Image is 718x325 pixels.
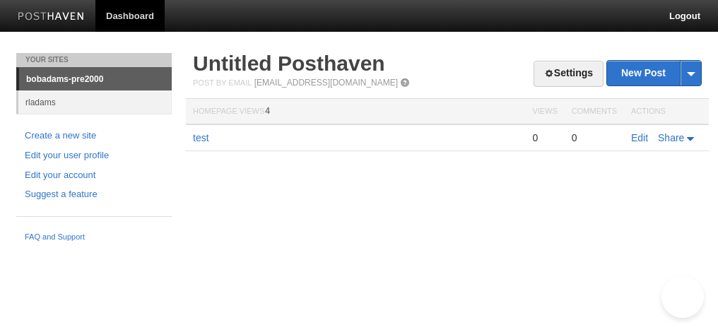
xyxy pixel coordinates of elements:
a: Settings [534,61,604,87]
div: 0 [572,131,617,144]
a: New Post [607,61,701,85]
span: Post by Email [193,78,252,87]
a: Edit your account [25,168,163,183]
a: rladams [18,90,172,114]
a: Untitled Posthaven [193,52,385,75]
a: Edit [631,132,648,143]
a: Edit your user profile [25,148,163,163]
span: Share [658,132,684,143]
li: Your Sites [16,53,172,67]
a: bobadams-pre2000 [19,68,172,90]
span: 4 [265,106,270,116]
a: FAQ and Support [25,231,163,244]
th: Actions [624,99,709,125]
a: Create a new site [25,129,163,143]
img: Posthaven-bar [18,12,85,23]
a: test [193,132,209,143]
div: 0 [532,131,557,144]
th: Views [525,99,564,125]
a: [EMAIL_ADDRESS][DOMAIN_NAME] [254,78,398,88]
iframe: Help Scout Beacon - Open [661,276,704,318]
th: Homepage Views [186,99,525,125]
th: Comments [565,99,624,125]
a: Suggest a feature [25,187,163,202]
